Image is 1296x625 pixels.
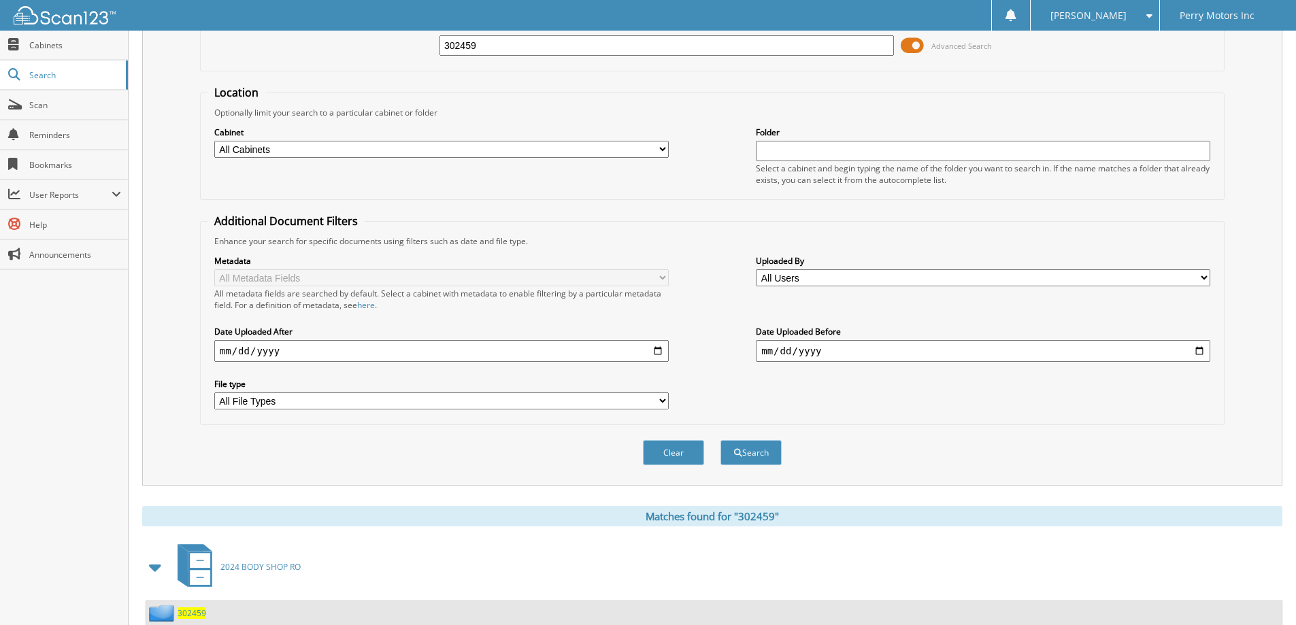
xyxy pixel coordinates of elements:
[1180,12,1255,20] span: Perry Motors Inc
[214,126,669,138] label: Cabinet
[756,326,1210,337] label: Date Uploaded Before
[643,440,704,465] button: Clear
[1050,12,1127,20] span: [PERSON_NAME]
[720,440,782,465] button: Search
[29,99,121,111] span: Scan
[29,69,119,81] span: Search
[756,126,1210,138] label: Folder
[220,561,301,573] span: 2024 BODY SHOP RO
[214,340,669,362] input: start
[931,41,992,51] span: Advanced Search
[756,340,1210,362] input: end
[207,235,1217,247] div: Enhance your search for specific documents using filters such as date and file type.
[214,378,669,390] label: File type
[207,85,265,100] legend: Location
[178,607,206,619] a: 302459
[207,107,1217,118] div: Optionally limit your search to a particular cabinet or folder
[169,540,301,594] a: 2024 BODY SHOP RO
[29,219,121,231] span: Help
[29,159,121,171] span: Bookmarks
[29,39,121,51] span: Cabinets
[756,163,1210,186] div: Select a cabinet and begin typing the name of the folder you want to search in. If the name match...
[142,506,1282,526] div: Matches found for "302459"
[357,299,375,311] a: here
[207,214,365,229] legend: Additional Document Filters
[1228,560,1296,625] iframe: Chat Widget
[14,6,116,24] img: scan123-logo-white.svg
[214,288,669,311] div: All metadata fields are searched by default. Select a cabinet with metadata to enable filtering b...
[214,326,669,337] label: Date Uploaded After
[29,249,121,260] span: Announcements
[214,255,669,267] label: Metadata
[756,255,1210,267] label: Uploaded By
[29,129,121,141] span: Reminders
[29,189,112,201] span: User Reports
[149,605,178,622] img: folder2.png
